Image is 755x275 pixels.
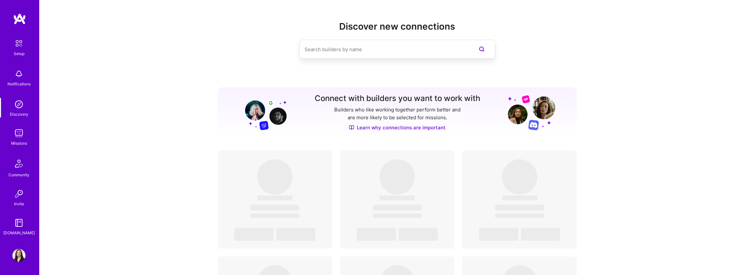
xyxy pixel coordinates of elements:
[12,98,25,111] img: discovery
[521,228,560,241] span: ‌
[315,94,480,103] h3: Connect with builders you want to work with
[239,94,287,130] img: Grow your network
[276,228,315,241] span: ‌
[11,156,27,171] img: Community
[349,125,354,130] img: Discover
[12,216,25,229] img: guide book
[479,228,518,241] span: ‌
[380,159,415,195] span: ‌
[11,140,27,147] div: Missions
[257,195,292,200] span: ‌
[14,200,24,207] div: Invite
[502,195,537,200] span: ‌
[218,21,577,32] h2: Discover new connections
[373,205,422,210] span: ‌
[478,45,486,53] i: icon SearchPurple
[333,106,462,122] p: Builders who like working together perform better and are more likely to be selected for missions.
[3,229,35,236] div: [DOMAIN_NAME]
[380,195,415,200] span: ‌
[502,159,537,195] span: ‌
[349,124,446,131] a: Learn why connections are important
[373,213,422,218] span: ‌
[8,80,31,87] div: Notifications
[12,187,25,200] img: Invite
[11,249,27,262] a: User Avatar
[12,67,25,80] img: bell
[508,95,555,130] img: Grow your network
[399,228,438,241] span: ‌
[257,159,292,195] span: ‌
[12,36,26,50] img: setup
[250,213,299,218] span: ‌
[495,205,544,210] span: ‌
[13,13,26,25] img: logo
[495,213,544,218] span: ‌
[12,249,25,262] img: User Avatar
[305,41,464,58] input: Search builders by name
[234,228,274,241] span: ‌
[250,205,299,210] span: ‌
[357,228,396,241] span: ‌
[14,50,24,57] div: Setup
[10,111,28,118] div: Discovery
[12,127,25,140] img: teamwork
[8,171,29,178] div: Community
